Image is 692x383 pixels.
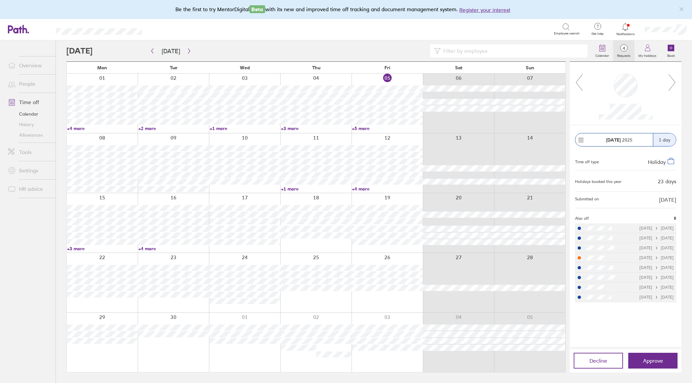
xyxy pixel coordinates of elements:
span: Wed [240,65,250,70]
label: My holidays [634,52,660,58]
div: Holidays booked this year [575,179,622,184]
a: +4 more [352,186,423,192]
span: Tue [170,65,177,70]
a: Calendar [3,109,56,119]
span: Notifications [615,32,636,36]
a: Time off [3,96,56,109]
div: Be the first to try MentorDigital with its new and improved time off tracking and document manage... [175,5,517,14]
a: +4 more [67,125,138,131]
span: Sat [455,65,462,70]
span: 8 [674,216,676,221]
button: Decline [574,353,623,369]
span: Beta [249,5,265,13]
span: [DATE] [659,197,676,203]
a: 4Requests [613,40,634,61]
a: Overview [3,59,56,72]
div: [DATE] [DATE] [639,285,674,290]
span: Fri [384,65,390,70]
a: History [3,119,56,130]
div: 1 day [653,133,676,146]
strong: [DATE] [606,137,621,143]
div: [DATE] [DATE] [639,275,674,280]
a: Allowances [3,130,56,140]
button: Register your interest [459,6,510,14]
button: Approve [628,353,678,369]
a: +1 more [281,186,352,192]
div: [DATE] [DATE] [639,226,674,231]
span: Approve [643,358,663,364]
span: Sun [526,65,534,70]
a: Calendar [591,40,613,61]
a: Notifications [615,22,636,36]
div: [DATE] [DATE] [639,295,674,300]
div: [DATE] [DATE] [639,246,674,250]
a: HR advice [3,182,56,195]
div: [DATE] [DATE] [639,236,674,240]
a: +5 more [352,125,423,131]
span: Mon [97,65,107,70]
a: +3 more [281,125,352,131]
a: People [3,77,56,90]
label: Calendar [591,52,613,58]
a: Book [660,40,681,61]
div: Search [160,26,176,32]
div: [DATE] [DATE] [639,256,674,260]
span: Also off [575,216,589,221]
a: +4 more [138,246,209,252]
div: Time off type [575,157,599,165]
div: [DATE] [DATE] [639,265,674,270]
span: Submitted on [575,197,599,203]
a: +1 more [210,125,280,131]
label: Requests [613,52,634,58]
label: Book [663,52,679,58]
a: Tools [3,146,56,159]
a: My holidays [634,40,660,61]
a: +2 more [138,125,209,131]
div: 23 days [658,178,676,184]
span: Thu [312,65,320,70]
button: [DATE] [156,46,185,56]
a: +3 more [67,246,138,252]
a: Settings [3,164,56,177]
span: Decline [589,358,607,364]
input: Filter by employee [441,45,584,57]
span: Get help [587,32,608,36]
span: 4 [613,46,634,51]
span: 2025 [606,137,633,143]
span: Holiday [648,159,666,165]
span: Employee search [554,32,580,35]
